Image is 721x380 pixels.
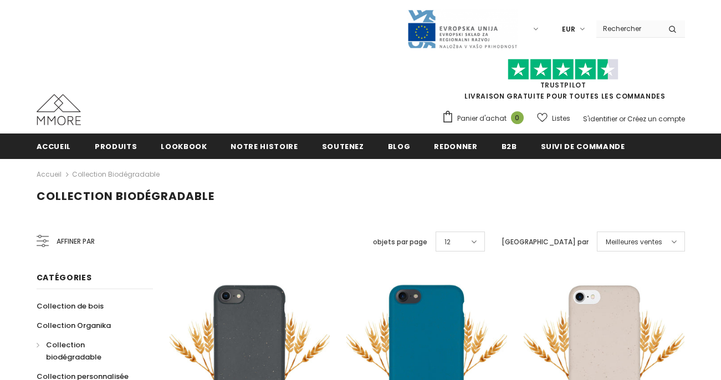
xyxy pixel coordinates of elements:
[444,237,451,248] span: 12
[583,114,617,124] a: S'identifier
[37,272,92,283] span: Catégories
[161,141,207,152] span: Lookbook
[619,114,626,124] span: or
[434,141,477,152] span: Redonner
[231,141,298,152] span: Notre histoire
[627,114,685,124] a: Créez un compte
[502,141,517,152] span: B2B
[457,113,507,124] span: Panier d'achat
[46,340,101,362] span: Collection biodégradable
[508,59,618,80] img: Faites confiance aux étoiles pilotes
[388,133,411,158] a: Blog
[37,335,141,367] a: Collection biodégradable
[95,133,137,158] a: Produits
[37,133,71,158] a: Accueil
[502,237,589,248] label: [GEOGRAPHIC_DATA] par
[537,109,570,128] a: Listes
[407,9,518,49] img: Javni Razpis
[322,133,364,158] a: soutenez
[541,141,625,152] span: Suivi de commande
[37,316,111,335] a: Collection Organika
[37,320,111,331] span: Collection Organika
[37,94,81,125] img: Cas MMORE
[552,113,570,124] span: Listes
[231,133,298,158] a: Notre histoire
[37,141,71,152] span: Accueil
[442,64,685,101] span: LIVRAISON GRATUITE POUR TOUTES LES COMMANDES
[502,133,517,158] a: B2B
[37,188,214,204] span: Collection biodégradable
[606,237,662,248] span: Meilleures ventes
[161,133,207,158] a: Lookbook
[37,168,62,181] a: Accueil
[373,237,427,248] label: objets par page
[442,110,529,127] a: Panier d'achat 0
[434,133,477,158] a: Redonner
[596,20,660,37] input: Search Site
[388,141,411,152] span: Blog
[541,133,625,158] a: Suivi de commande
[57,235,95,248] span: Affiner par
[37,301,104,311] span: Collection de bois
[322,141,364,152] span: soutenez
[95,141,137,152] span: Produits
[407,24,518,33] a: Javni Razpis
[511,111,524,124] span: 0
[562,24,575,35] span: EUR
[540,80,586,90] a: TrustPilot
[37,296,104,316] a: Collection de bois
[72,170,160,179] a: Collection biodégradable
